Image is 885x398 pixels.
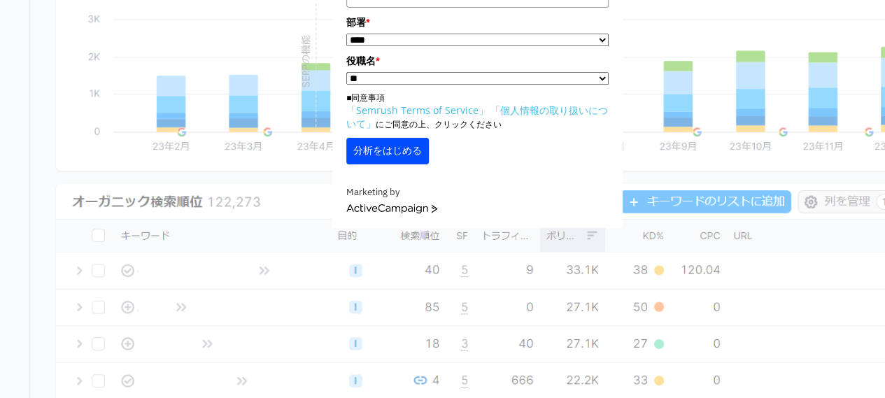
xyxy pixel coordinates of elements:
[346,53,609,69] label: 役職名
[346,104,488,117] a: 「Semrush Terms of Service」
[346,92,609,131] p: ■同意事項 にご同意の上、クリックください
[346,185,609,200] div: Marketing by
[346,104,608,130] a: 「個人情報の取り扱いについて」
[346,15,609,30] label: 部署
[346,138,429,164] button: 分析をはじめる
